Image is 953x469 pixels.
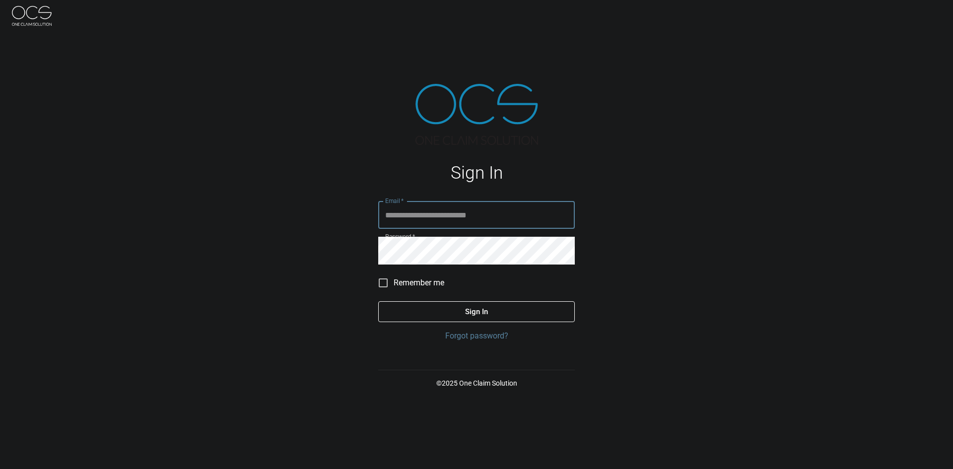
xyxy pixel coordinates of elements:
label: Password [385,232,415,241]
button: Sign In [378,301,575,322]
img: ocs-logo-tra.png [415,84,538,145]
p: © 2025 One Claim Solution [378,378,575,388]
span: Remember me [394,277,444,289]
img: ocs-logo-white-transparent.png [12,6,52,26]
h1: Sign In [378,163,575,183]
label: Email [385,197,404,205]
a: Forgot password? [378,330,575,342]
